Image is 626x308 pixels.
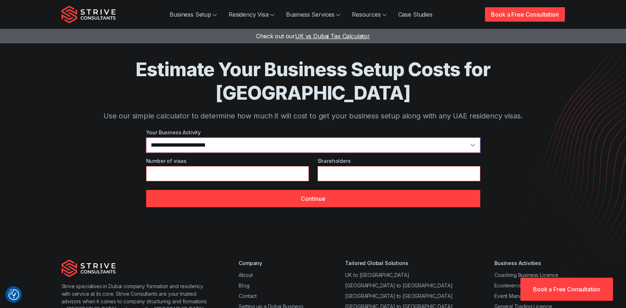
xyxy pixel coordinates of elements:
a: [GEOGRAPHIC_DATA] to [GEOGRAPHIC_DATA] [345,293,452,299]
h1: Estimate Your Business Setup Costs for [GEOGRAPHIC_DATA] [90,58,536,105]
a: Check out ourUK vs Dubai Tax Calculator [256,32,370,40]
div: Business Activities [494,259,565,267]
p: Use our simple calculator to determine how much it will cost to get your business setup along wit... [90,110,536,121]
a: Case Studies [392,7,438,22]
a: Event Management Licence [494,293,559,299]
div: Company [239,259,303,267]
label: Shareholders [318,157,480,165]
button: Consent Preferences [8,289,19,300]
a: Blog [239,282,249,289]
a: Ecommerce Licence [494,282,542,289]
label: Your Business Activity [146,129,480,136]
a: Book a Free Consultation [485,7,565,22]
button: Continue [146,190,480,207]
label: Number of visas [146,157,309,165]
a: Business Services [280,7,346,22]
a: Coaching Business Licence [494,272,558,278]
a: About [239,272,252,278]
img: Strive Consultants [61,5,116,23]
a: [GEOGRAPHIC_DATA] to [GEOGRAPHIC_DATA] [345,282,452,289]
span: UK vs Dubai Tax Calculator [295,32,370,40]
a: Resources [346,7,392,22]
div: Tailored Global Solutions [345,259,452,267]
a: Business Setup [164,7,223,22]
a: Book a Free Consultation [520,278,613,301]
img: Strive Consultants [61,259,116,277]
a: Contact [239,293,257,299]
a: UK to [GEOGRAPHIC_DATA] [345,272,409,278]
img: Revisit consent button [8,289,19,300]
a: Residency Visa [223,7,280,22]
